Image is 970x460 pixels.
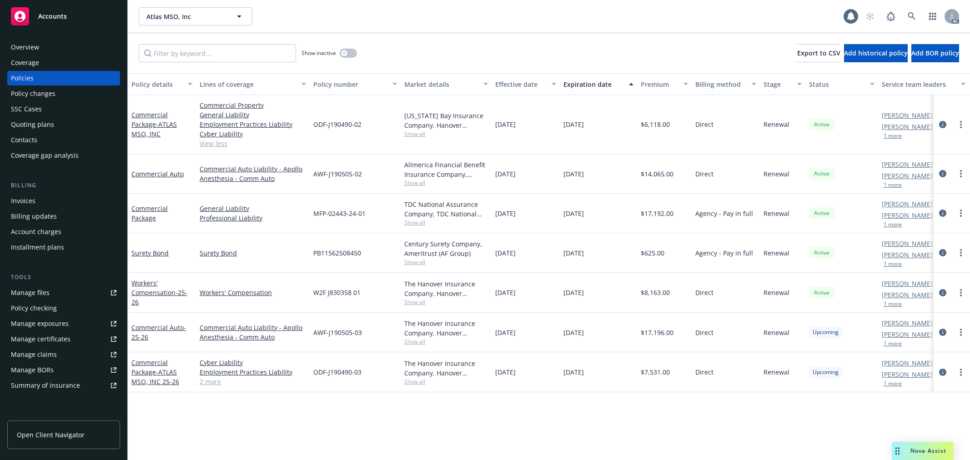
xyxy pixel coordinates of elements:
[11,316,69,331] div: Manage exposures
[11,71,34,85] div: Policies
[892,442,954,460] button: Nova Assist
[563,367,584,377] span: [DATE]
[495,248,516,258] span: [DATE]
[11,194,35,208] div: Invoices
[884,301,902,307] button: 1 more
[7,273,120,282] div: Tools
[7,347,120,362] a: Manage claims
[200,323,306,342] a: Commercial Auto Liability - Apollo Anesthesia - Comm Auto
[805,73,878,95] button: Status
[884,261,902,267] button: 1 more
[937,287,948,298] a: circleInformation
[882,160,933,169] a: [PERSON_NAME]
[844,49,908,57] span: Add historical policy
[404,319,488,338] div: The Hanover Insurance Company, Hanover Insurance Group
[128,73,196,95] button: Policy details
[404,111,488,130] div: [US_STATE] Bay Insurance Company, Hanover Insurance Group
[937,367,948,378] a: circleInformation
[11,378,80,393] div: Summary of insurance
[200,164,306,183] a: Commercial Auto Liability - Apollo Anesthesia - Comm Auto
[764,248,789,258] span: Renewal
[884,341,902,346] button: 1 more
[313,248,361,258] span: PB11562508450
[492,73,560,95] button: Effective date
[404,338,488,345] span: Show all
[641,288,670,297] span: $8,163.00
[937,168,948,179] a: circleInformation
[200,110,306,120] a: General Liability
[495,367,516,377] span: [DATE]
[882,110,933,120] a: [PERSON_NAME]
[7,86,120,101] a: Policy changes
[563,80,623,89] div: Expiration date
[200,377,306,386] a: 2 more
[937,208,948,219] a: circleInformation
[200,129,306,139] a: Cyber Liability
[7,363,120,377] a: Manage BORs
[695,80,746,89] div: Billing method
[563,169,584,179] span: [DATE]
[131,110,177,138] a: Commercial Package
[131,170,184,178] a: Commercial Auto
[884,381,902,386] button: 1 more
[911,44,959,62] button: Add BOR policy
[495,209,516,218] span: [DATE]
[495,288,516,297] span: [DATE]
[404,258,488,266] span: Show all
[809,80,864,89] div: Status
[641,169,673,179] span: $14,065.00
[139,7,252,25] button: Atlas MSO, Inc
[7,133,120,147] a: Contacts
[7,332,120,346] a: Manage certificates
[955,287,966,298] a: more
[764,80,792,89] div: Stage
[813,209,831,217] span: Active
[401,73,492,95] button: Market details
[882,239,933,248] a: [PERSON_NAME]
[882,370,933,379] a: [PERSON_NAME]
[903,7,921,25] a: Search
[131,80,182,89] div: Policy details
[882,122,933,131] a: [PERSON_NAME]
[764,209,789,218] span: Renewal
[146,12,225,21] span: Atlas MSO, Inc
[882,250,933,260] a: [PERSON_NAME]
[695,209,753,218] span: Agency - Pay in full
[11,40,39,55] div: Overview
[131,204,168,222] a: Commercial Package
[813,120,831,129] span: Active
[404,279,488,298] div: The Hanover Insurance Company, Hanover Insurance Group
[404,80,478,89] div: Market details
[7,117,120,132] a: Quoting plans
[404,200,488,219] div: TDC National Assurance Company, TDC National Assurance Company, TDC Specialty Underwriters
[7,40,120,55] a: Overview
[200,204,306,213] a: General Liability
[813,328,839,336] span: Upcoming
[563,209,584,218] span: [DATE]
[7,301,120,315] a: Policy checking
[560,73,637,95] button: Expiration date
[955,208,966,219] a: more
[200,367,306,377] a: Employment Practices Liability
[563,248,584,258] span: [DATE]
[38,13,67,20] span: Accounts
[637,73,692,95] button: Premium
[313,288,361,297] span: W2F J830358 01
[844,44,908,62] button: Add historical policy
[563,120,584,129] span: [DATE]
[692,73,760,95] button: Billing method
[882,290,933,300] a: [PERSON_NAME]
[882,330,933,339] a: [PERSON_NAME]
[641,367,670,377] span: $7,531.00
[200,100,306,110] a: Commercial Property
[7,316,120,331] a: Manage exposures
[404,298,488,306] span: Show all
[7,225,120,239] a: Account charges
[882,279,933,288] a: [PERSON_NAME]
[11,86,55,101] div: Policy changes
[911,49,959,57] span: Add BOR policy
[764,328,789,337] span: Renewal
[955,367,966,378] a: more
[882,358,933,368] a: [PERSON_NAME]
